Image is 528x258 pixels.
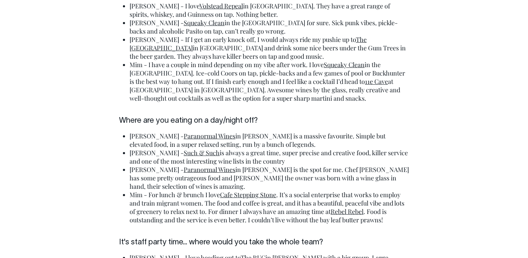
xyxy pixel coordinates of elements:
[130,35,409,60] li: [PERSON_NAME] - If I get an early knock off, I would always ride my pushie up to in [GEOGRAPHIC_D...
[331,207,364,216] a: Rebel Rebel
[130,149,409,165] li: [PERSON_NAME] - is always a great time, super precise and creative food, killer service and one o...
[130,35,367,52] a: The [GEOGRAPHIC_DATA]
[130,19,409,35] li: [PERSON_NAME] - in the [GEOGRAPHIC_DATA] for sure. Sick punk vibes, pickle-backs and alcoholic Pa...
[130,132,409,149] li: [PERSON_NAME] - in [PERSON_NAME] is a massive favourite. Simple but elevated food, in a super rel...
[220,191,276,199] a: Cafe Stepping Stone
[184,165,235,174] a: Paranormal Wines
[184,19,225,27] a: Squeaky Clean
[184,132,235,140] a: Paranormal Wines
[184,149,220,157] a: Such & Such
[130,60,409,102] li: Mim - I have a couple in mind depending on my vibe after work. I love in the [GEOGRAPHIC_DATA]. I...
[130,191,409,224] li: Mim - For lunch & brunch I love . It’s a social enterprise that works to employ and train migrant...
[324,60,365,69] a: Squeaky Clean
[119,238,409,246] h6: It's staff party time... where would you take the whole team?
[130,165,409,191] li: [PERSON_NAME] - in [PERSON_NAME] is the spot for me. Chef [PERSON_NAME] has some pretty outrageou...
[365,77,388,86] a: 11e Cave
[119,116,409,125] h6: Where are you eating on a day/night off?
[130,2,409,19] li: [PERSON_NAME] - I love in [GEOGRAPHIC_DATA]. They have a great range of spirits, whiskey, and Gui...
[199,2,243,10] a: Volstead Repeal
